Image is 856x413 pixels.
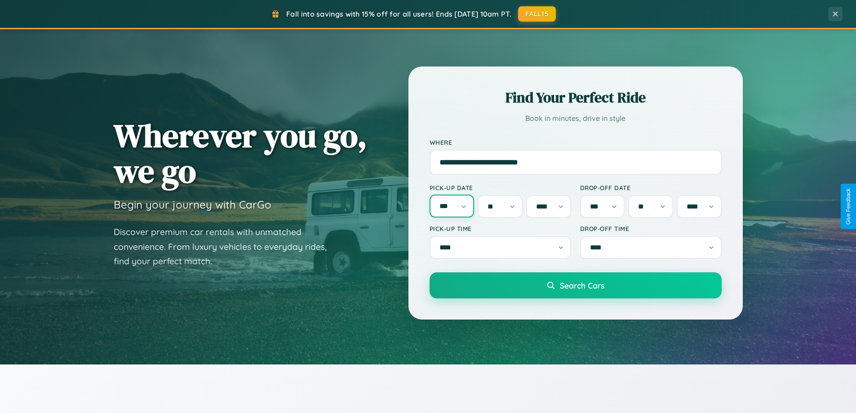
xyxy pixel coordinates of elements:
[430,138,722,146] label: Where
[114,118,367,189] h1: Wherever you go, we go
[560,280,604,290] span: Search Cars
[430,225,571,232] label: Pick-up Time
[430,272,722,298] button: Search Cars
[114,198,271,211] h3: Begin your journey with CarGo
[430,184,571,191] label: Pick-up Date
[580,184,722,191] label: Drop-off Date
[845,188,852,225] div: Give Feedback
[430,88,722,107] h2: Find Your Perfect Ride
[286,9,511,18] span: Fall into savings with 15% off for all users! Ends [DATE] 10am PT.
[580,225,722,232] label: Drop-off Time
[114,225,338,269] p: Discover premium car rentals with unmatched convenience. From luxury vehicles to everyday rides, ...
[430,112,722,125] p: Book in minutes, drive in style
[518,6,556,22] button: FALL15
